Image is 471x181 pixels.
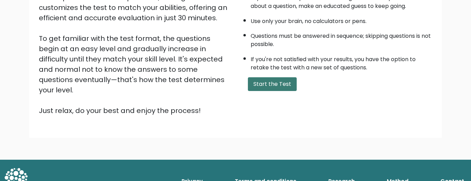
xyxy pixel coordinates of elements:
[251,52,432,72] li: If you're not satisfied with your results, you have the option to retake the test with a new set ...
[251,29,432,48] li: Questions must be answered in sequence; skipping questions is not possible.
[248,77,297,91] button: Start the Test
[251,14,432,25] li: Use only your brain, no calculators or pens.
